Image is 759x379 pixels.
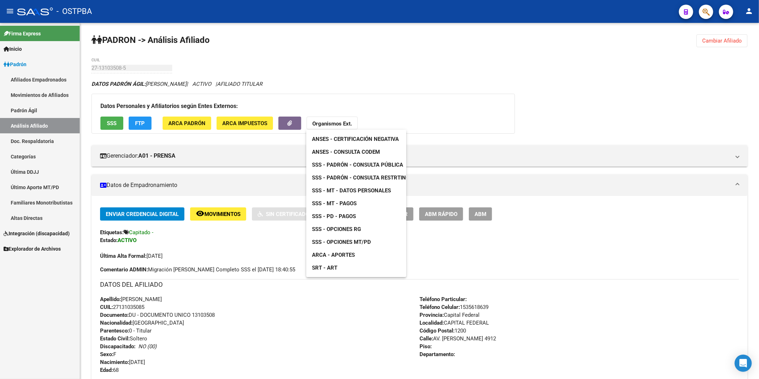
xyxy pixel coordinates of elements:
[312,213,356,220] span: SSS - PD - Pagos
[312,252,355,258] span: ARCA - Aportes
[306,171,424,184] a: SSS - Padrón - Consulta Restrtingida
[312,239,371,245] span: SSS - Opciones MT/PD
[306,261,406,274] a: SRT - ART
[312,149,380,155] span: ANSES - Consulta CODEM
[306,197,362,210] a: SSS - MT - Pagos
[312,174,418,181] span: SSS - Padrón - Consulta Restrtingida
[306,133,405,146] a: ANSES - Certificación Negativa
[312,226,361,232] span: SSS - Opciones RG
[312,200,357,207] span: SSS - MT - Pagos
[306,184,397,197] a: SSS - MT - Datos Personales
[312,187,391,194] span: SSS - MT - Datos Personales
[312,136,399,142] span: ANSES - Certificación Negativa
[735,355,752,372] div: Open Intercom Messenger
[306,158,409,171] a: SSS - Padrón - Consulta Pública
[306,223,367,236] a: SSS - Opciones RG
[306,210,362,223] a: SSS - PD - Pagos
[306,146,386,158] a: ANSES - Consulta CODEM
[306,248,361,261] a: ARCA - Aportes
[306,236,377,248] a: SSS - Opciones MT/PD
[312,265,337,271] span: SRT - ART
[312,162,403,168] span: SSS - Padrón - Consulta Pública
